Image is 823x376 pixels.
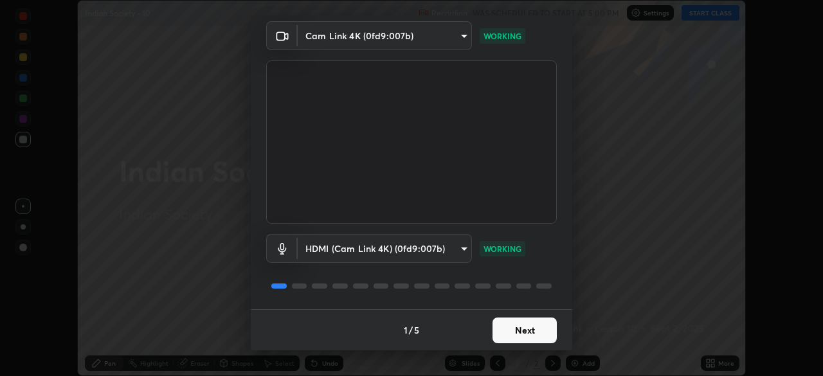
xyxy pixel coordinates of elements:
h4: 5 [414,323,419,337]
div: Cam Link 4K (0fd9:007b) [298,234,472,263]
h4: / [409,323,413,337]
div: Cam Link 4K (0fd9:007b) [298,21,472,50]
p: WORKING [484,30,521,42]
h4: 1 [404,323,408,337]
p: WORKING [484,243,521,255]
button: Next [493,318,557,343]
